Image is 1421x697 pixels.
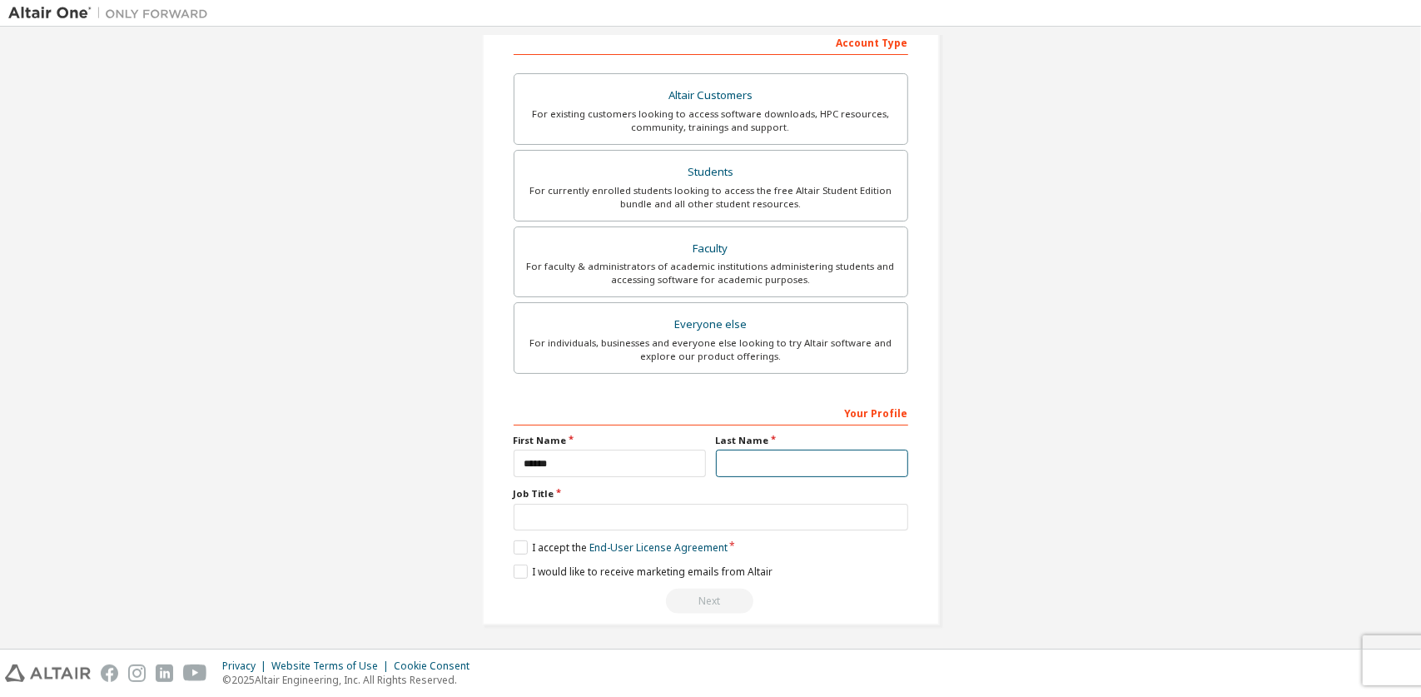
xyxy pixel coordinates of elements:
[524,336,897,363] div: For individuals, businesses and everyone else looking to try Altair software and explore our prod...
[514,487,908,500] label: Job Title
[514,399,908,426] div: Your Profile
[514,28,908,55] div: Account Type
[716,434,908,447] label: Last Name
[524,107,897,134] div: For existing customers looking to access software downloads, HPC resources, community, trainings ...
[183,665,207,682] img: youtube.svg
[271,660,394,673] div: Website Terms of Use
[156,665,173,682] img: linkedin.svg
[128,665,146,682] img: instagram.svg
[8,5,216,22] img: Altair One
[101,665,118,682] img: facebook.svg
[5,665,91,682] img: altair_logo.svg
[589,540,728,555] a: End-User License Agreement
[524,313,897,336] div: Everyone else
[524,184,897,211] div: For currently enrolled students looking to access the free Altair Student Edition bundle and all ...
[514,434,706,447] label: First Name
[524,161,897,184] div: Students
[222,673,479,687] p: © 2025 Altair Engineering, Inc. All Rights Reserved.
[524,260,897,286] div: For faculty & administrators of academic institutions administering students and accessing softwa...
[514,589,908,614] div: Read and acccept EULA to continue
[222,660,271,673] div: Privacy
[514,540,728,555] label: I accept the
[524,84,897,107] div: Altair Customers
[514,565,773,579] label: I would like to receive marketing emails from Altair
[394,660,479,673] div: Cookie Consent
[524,237,897,261] div: Faculty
